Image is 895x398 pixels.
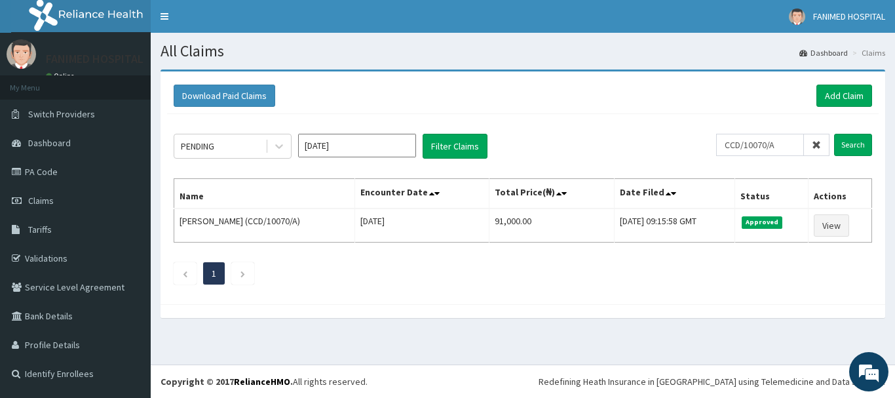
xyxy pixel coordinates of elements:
[298,134,416,157] input: Select Month and Year
[742,216,783,228] span: Approved
[814,214,849,237] a: View
[174,179,355,209] th: Name
[46,71,77,81] a: Online
[716,134,804,156] input: Search by HMO ID
[240,268,246,279] a: Next page
[789,9,805,25] img: User Image
[161,43,885,60] h1: All Claims
[46,53,143,65] p: FANIMED HOSPITAL
[354,179,489,209] th: Encounter Date
[174,85,275,107] button: Download Paid Claims
[799,47,848,58] a: Dashboard
[7,39,36,69] img: User Image
[28,108,95,120] span: Switch Providers
[174,209,355,243] td: [PERSON_NAME] (CCD/10070/A)
[28,137,71,149] span: Dashboard
[614,179,734,209] th: Date Filed
[161,376,293,388] strong: Copyright © 2017 .
[489,179,615,209] th: Total Price(₦)
[181,140,214,153] div: PENDING
[354,209,489,243] td: [DATE]
[808,179,871,209] th: Actions
[849,47,885,58] li: Claims
[151,365,895,398] footer: All rights reserved.
[423,134,487,159] button: Filter Claims
[489,209,615,243] td: 91,000.00
[816,85,872,107] a: Add Claim
[182,268,188,279] a: Previous page
[734,179,808,209] th: Status
[28,224,52,235] span: Tariffs
[28,195,54,207] span: Claims
[234,376,290,388] a: RelianceHMO
[212,268,216,279] a: Page 1 is your current page
[614,209,734,243] td: [DATE] 09:15:58 GMT
[539,375,885,388] div: Redefining Heath Insurance in [GEOGRAPHIC_DATA] using Telemedicine and Data Science!
[834,134,872,156] input: Search
[813,10,885,22] span: FANIMED HOSPITAL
